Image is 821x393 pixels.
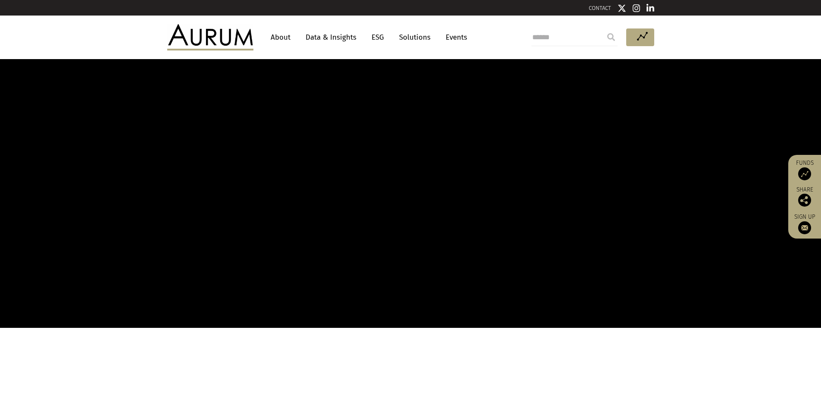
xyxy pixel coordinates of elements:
[441,29,467,45] a: Events
[589,5,611,11] a: CONTACT
[367,29,388,45] a: ESG
[793,187,817,207] div: Share
[798,221,811,234] img: Sign up to our newsletter
[618,4,626,13] img: Twitter icon
[301,29,361,45] a: Data & Insights
[266,29,295,45] a: About
[798,194,811,207] img: Share this post
[793,159,817,180] a: Funds
[633,4,640,13] img: Instagram icon
[167,24,253,50] img: Aurum
[793,213,817,234] a: Sign up
[646,4,654,13] img: Linkedin icon
[395,29,435,45] a: Solutions
[798,167,811,180] img: Access Funds
[602,28,620,46] input: Submit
